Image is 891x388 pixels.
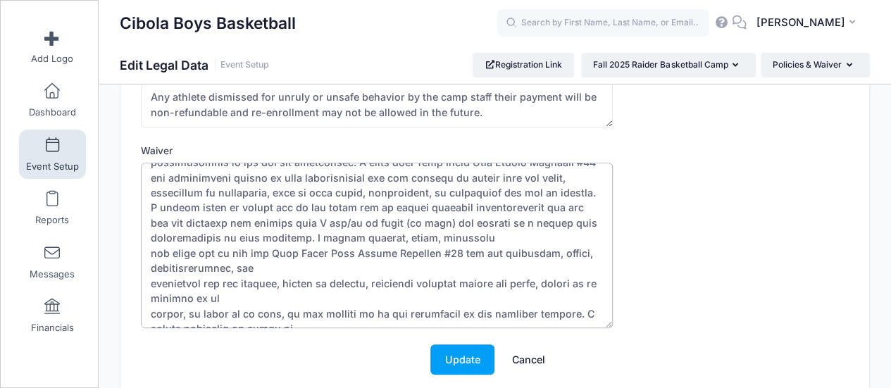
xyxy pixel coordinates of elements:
[35,215,69,227] span: Reports
[473,53,575,77] a: Registration Link
[19,291,86,340] a: Financials
[581,53,756,77] button: Fall 2025 Raider Basketball Camp
[30,268,75,280] span: Messages
[29,107,76,119] span: Dashboard
[756,15,845,30] span: [PERSON_NAME]
[31,53,73,65] span: Add Logo
[19,130,86,179] a: Event Setup
[497,9,709,37] input: Search by First Name, Last Name, or Email...
[26,161,79,173] span: Event Setup
[19,183,86,232] a: Reports
[19,75,86,125] a: Dashboard
[120,7,296,39] h1: Cibola Boys Basketball
[31,323,74,334] span: Financials
[19,237,86,287] a: Messages
[497,344,559,375] a: Cancel
[430,344,494,375] button: Update
[19,22,86,71] a: Add Logo
[593,59,728,70] span: Fall 2025 Raider Basketball Camp
[761,53,870,77] button: Policies & Waiver
[220,60,269,70] a: Event Setup
[141,144,318,158] label: Waiver
[120,58,269,73] h1: Edit Legal Data
[747,7,870,39] button: [PERSON_NAME]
